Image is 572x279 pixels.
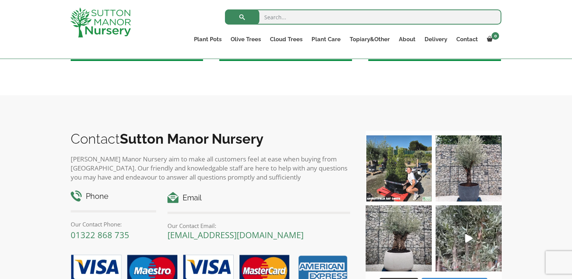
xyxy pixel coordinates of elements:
a: Play [436,205,502,271]
a: About [394,34,420,45]
a: Cloud Trees [265,34,307,45]
b: Sutton Manor Nursery [120,131,264,147]
a: Plant Care [307,34,345,45]
p: Our Contact Phone: [71,220,157,229]
img: New arrivals Monday morning of beautiful olive trees 🤩🤩 The weather is beautiful this summer, gre... [436,205,502,271]
input: Search... [225,9,501,25]
p: [PERSON_NAME] Manor Nursery aim to make all customers feel at ease when buying from [GEOGRAPHIC_D... [71,155,350,182]
a: 0 [482,34,501,45]
h4: Phone [71,191,157,202]
img: Check out this beauty we potted at our nursery today ❤️‍🔥 A huge, ancient gnarled Olive tree plan... [366,205,432,271]
a: Plant Pots [189,34,226,45]
h2: Contact [71,131,350,147]
img: Our elegant & picturesque Angustifolia Cones are an exquisite addition to your Bay Tree collectio... [366,135,432,201]
img: logo [70,8,131,37]
h4: Email [167,192,350,204]
a: [EMAIL_ADDRESS][DOMAIN_NAME] [167,229,304,240]
p: Our Contact Email: [167,221,350,230]
span: 0 [491,32,499,40]
a: Topiary&Other [345,34,394,45]
svg: Play [465,234,473,243]
img: A beautiful multi-stem Spanish Olive tree potted in our luxurious fibre clay pots 😍😍 [436,135,502,201]
a: Contact [451,34,482,45]
a: Olive Trees [226,34,265,45]
a: 01322 868 735 [71,229,129,240]
a: Delivery [420,34,451,45]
